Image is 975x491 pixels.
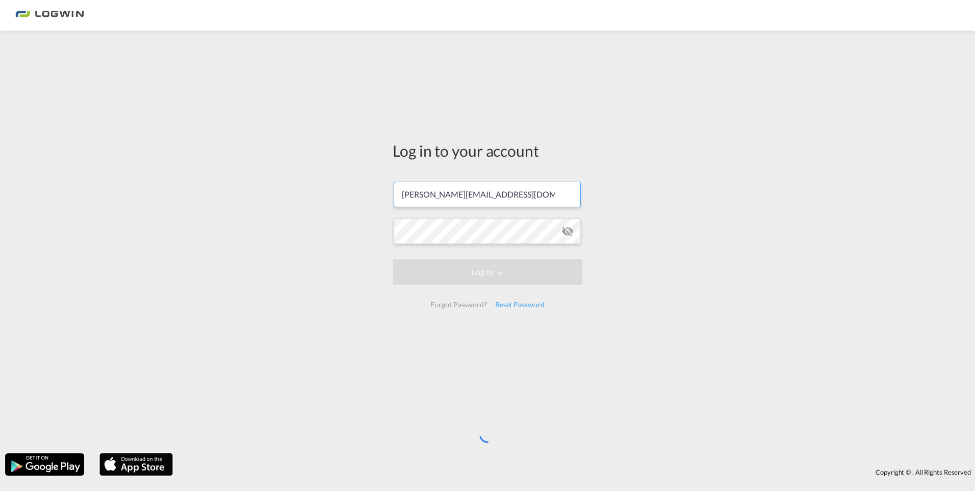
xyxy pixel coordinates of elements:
[393,140,582,161] div: Log in to your account
[394,182,581,207] input: Enter email/phone number
[4,452,85,477] img: google.png
[98,452,174,477] img: apple.png
[178,463,975,481] div: Copyright © . All Rights Reserved
[393,259,582,285] button: LOGIN
[561,225,574,237] md-icon: icon-eye-off
[15,4,84,27] img: bc73a0e0d8c111efacd525e4c8ad7d32.png
[426,296,491,314] div: Forgot Password?
[491,296,549,314] div: Reset Password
